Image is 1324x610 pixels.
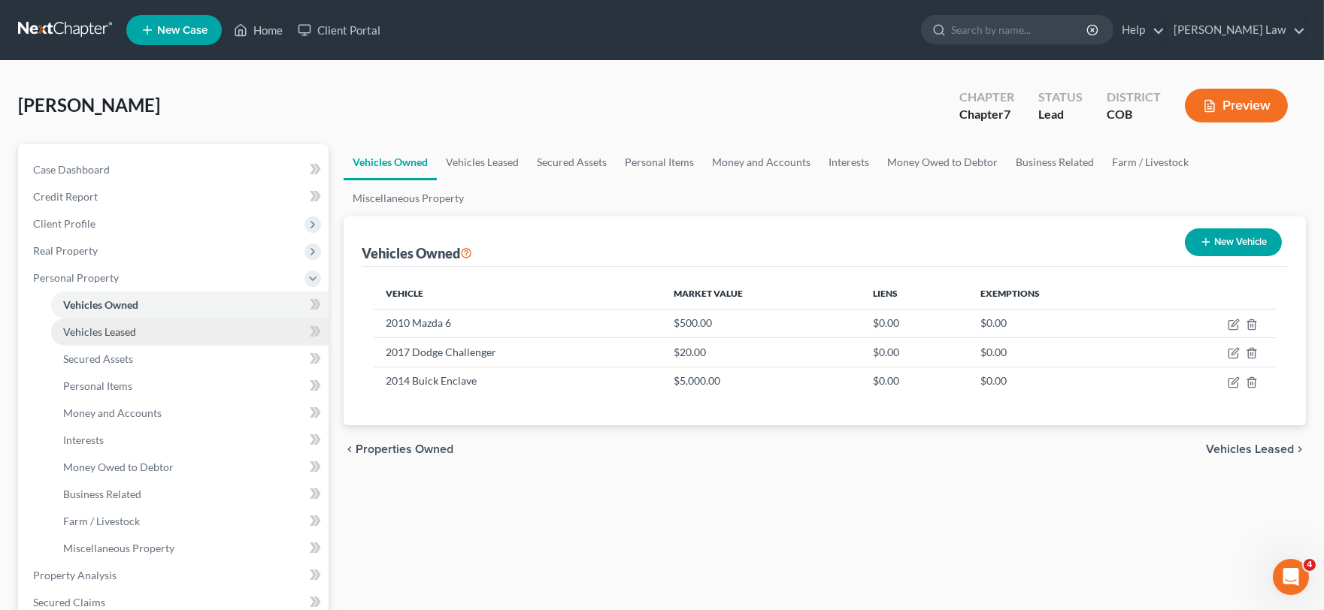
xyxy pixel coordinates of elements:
[226,17,290,44] a: Home
[820,144,878,180] a: Interests
[21,562,329,589] a: Property Analysis
[63,542,174,554] span: Miscellaneous Property
[51,508,329,535] a: Farm / Livestock
[63,298,138,311] span: Vehicles Owned
[951,16,1089,44] input: Search by name...
[33,244,98,257] span: Real Property
[878,144,1007,180] a: Money Owed to Debtor
[662,309,861,337] td: $500.00
[861,309,968,337] td: $0.00
[959,89,1014,106] div: Chapter
[21,156,329,183] a: Case Dashboard
[33,190,98,203] span: Credit Report
[344,144,437,180] a: Vehicles Owned
[63,325,136,338] span: Vehicles Leased
[33,569,117,581] span: Property Analysis
[1166,17,1305,44] a: [PERSON_NAME] Law
[33,596,105,608] span: Secured Claims
[969,309,1147,337] td: $0.00
[1107,106,1161,123] div: COB
[157,25,208,36] span: New Case
[63,515,140,527] span: Farm / Livestock
[344,443,356,455] i: chevron_left
[51,535,329,562] a: Miscellaneous Property
[1294,443,1306,455] i: chevron_right
[63,379,132,392] span: Personal Items
[528,144,616,180] a: Secured Assets
[1004,107,1010,121] span: 7
[861,279,968,309] th: Liens
[861,338,968,367] td: $0.00
[374,367,662,395] td: 2014 Buick Enclave
[662,279,861,309] th: Market Value
[51,481,329,508] a: Business Related
[662,338,861,367] td: $20.00
[662,367,861,395] td: $5,000.00
[1007,144,1103,180] a: Business Related
[51,291,329,319] a: Vehicles Owned
[33,217,95,230] span: Client Profile
[344,443,453,455] button: chevron_left Properties Owned
[290,17,388,44] a: Client Portal
[1185,228,1282,256] button: New Vehicle
[1038,89,1083,106] div: Status
[959,106,1014,123] div: Chapter
[374,338,662,367] td: 2017 Dodge Challenger
[861,367,968,395] td: $0.00
[33,271,119,284] span: Personal Property
[63,433,104,446] span: Interests
[21,183,329,210] a: Credit Report
[63,461,174,473] span: Money Owed to Debtor
[1206,443,1294,455] span: Vehicles Leased
[1206,443,1306,455] button: Vehicles Leased chevron_right
[51,346,329,373] a: Secured Assets
[616,144,703,180] a: Personal Items
[51,427,329,454] a: Interests
[969,367,1147,395] td: $0.00
[1107,89,1161,106] div: District
[33,163,110,176] span: Case Dashboard
[374,279,662,309] th: Vehicle
[63,406,162,419] span: Money and Accounts
[51,373,329,400] a: Personal Items
[374,309,662,337] td: 2010 Mazda 6
[969,338,1147,367] td: $0.00
[362,244,472,262] div: Vehicles Owned
[51,400,329,427] a: Money and Accounts
[63,488,141,500] span: Business Related
[51,319,329,346] a: Vehicles Leased
[1114,17,1165,44] a: Help
[51,454,329,481] a: Money Owed to Debtor
[344,180,473,216] a: Miscellaneous Property
[1038,106,1083,123] div: Lead
[1103,144,1198,180] a: Farm / Livestock
[969,279,1147,309] th: Exemptions
[437,144,528,180] a: Vehicles Leased
[703,144,820,180] a: Money and Accounts
[18,94,160,116] span: [PERSON_NAME]
[1304,559,1316,571] span: 4
[1273,559,1309,595] iframe: Intercom live chat
[63,352,133,365] span: Secured Assets
[1185,89,1288,122] button: Preview
[356,443,453,455] span: Properties Owned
